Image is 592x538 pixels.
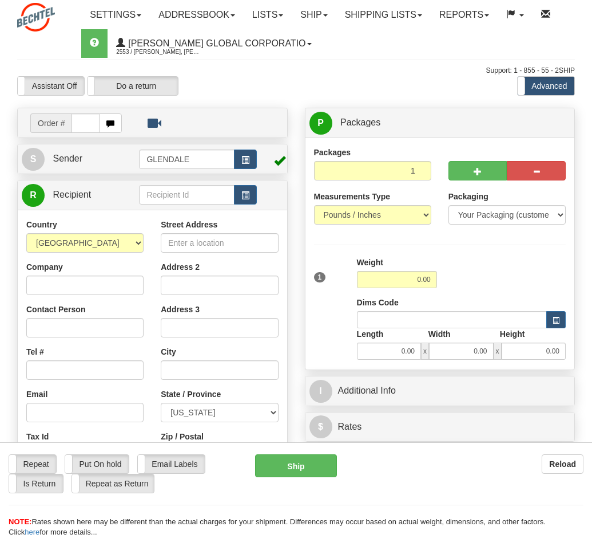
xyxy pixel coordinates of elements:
[17,66,575,76] div: Support: 1 - 855 - 55 - 2SHIP
[161,388,221,400] label: State / Province
[292,1,336,29] a: Ship
[88,77,178,95] label: Do a return
[421,343,429,360] span: x
[314,147,351,158] label: Packages
[22,148,45,171] span: S
[314,272,326,282] span: 1
[65,455,129,473] label: Put On hold
[9,455,56,473] label: Repeat
[108,29,320,58] a: [PERSON_NAME] Global Corporatio 2553 / [PERSON_NAME], [PERSON_NAME]
[26,388,47,400] label: Email
[340,117,380,127] span: Packages
[428,328,451,340] label: Width
[26,219,57,230] label: Country
[336,1,431,29] a: Shipping lists
[18,77,84,95] label: Assistant Off
[116,46,202,58] span: 2553 / [PERSON_NAME], [PERSON_NAME]
[309,380,332,403] span: I
[357,328,384,340] label: Length
[150,1,244,29] a: Addressbook
[314,191,391,202] label: Measurements Type
[22,183,126,207] a: R Recipient
[53,190,91,199] span: Recipient
[309,379,571,403] a: IAdditional Info
[357,297,399,308] label: Dims Code
[22,147,139,171] a: S Sender
[17,3,55,32] img: logo2553.jpg
[566,210,591,327] iframe: chat widget
[81,1,150,29] a: Settings
[53,154,82,163] span: Sender
[357,257,383,268] label: Weight
[448,191,488,202] label: Packaging
[22,184,45,207] span: R
[309,112,332,135] span: P
[255,454,337,477] button: Ship
[26,261,63,273] label: Company
[138,455,205,473] label: Email Labels
[309,415,571,439] a: $Rates
[9,517,31,526] span: NOTE:
[9,474,63,493] label: Is Return
[518,77,574,95] label: Advanced
[72,474,154,493] label: Repeat as Return
[161,261,200,273] label: Address 2
[26,304,85,315] label: Contact Person
[161,233,278,253] input: Enter a location
[161,346,176,358] label: City
[26,346,44,358] label: Tel #
[25,528,39,536] a: here
[431,1,498,29] a: Reports
[161,219,217,230] label: Street Address
[30,113,71,133] span: Order #
[161,431,204,442] label: Zip / Postal
[542,454,583,474] button: Reload
[161,304,200,315] label: Address 3
[500,328,525,340] label: Height
[309,111,571,135] a: P Packages
[139,185,234,205] input: Recipient Id
[309,415,332,438] span: $
[549,460,576,469] b: Reload
[494,343,502,360] span: x
[244,1,292,29] a: Lists
[139,150,234,169] input: Sender Id
[125,38,305,48] span: [PERSON_NAME] Global Corporatio
[26,431,49,442] label: Tax Id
